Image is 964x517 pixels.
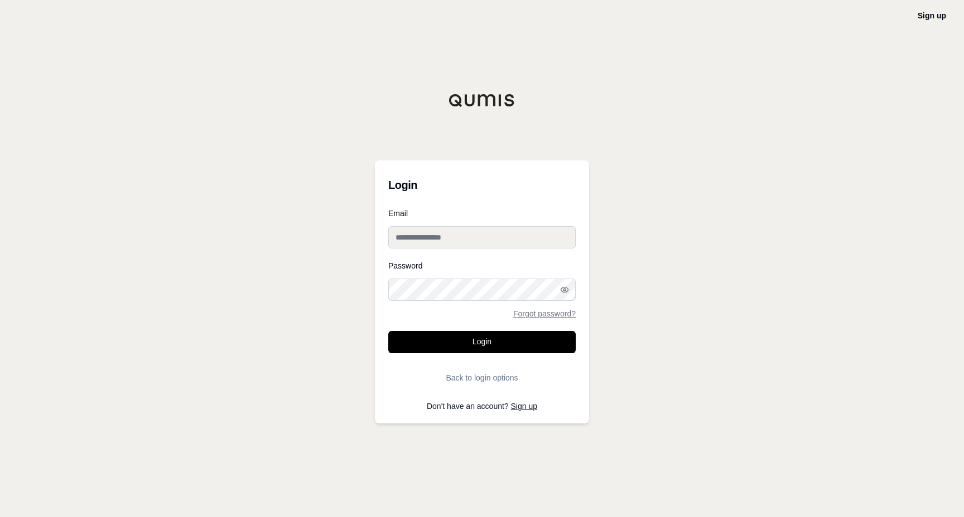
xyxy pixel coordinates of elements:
[388,262,576,270] label: Password
[388,402,576,410] p: Don't have an account?
[388,367,576,389] button: Back to login options
[513,310,576,318] a: Forgot password?
[511,402,537,411] a: Sign up
[918,11,946,20] a: Sign up
[388,174,576,196] h3: Login
[388,331,576,353] button: Login
[449,94,515,107] img: Qumis
[388,209,576,217] label: Email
